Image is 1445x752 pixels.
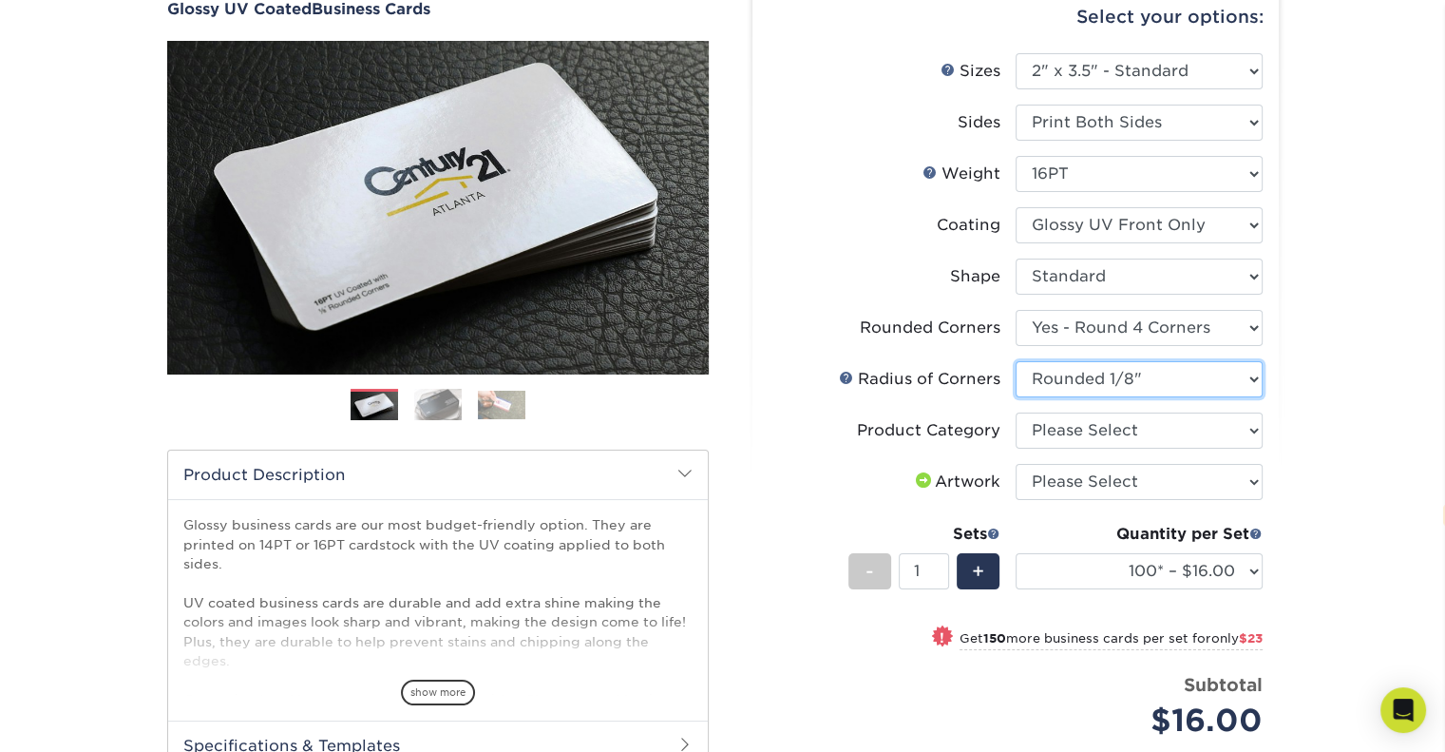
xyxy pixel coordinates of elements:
div: Rounded Corners [860,317,1000,339]
span: show more [401,680,475,705]
div: Coating [937,214,1000,237]
div: Shape [950,265,1000,288]
div: Sizes [941,60,1000,83]
div: Open Intercom Messenger [1380,687,1426,733]
div: Radius of Corners [839,368,1000,391]
span: - [865,557,874,586]
img: Business Cards 03 [478,391,525,419]
strong: Subtotal [1184,674,1263,695]
small: Get more business cards per set for [960,631,1263,650]
span: ! [940,627,944,647]
strong: 150 [983,631,1006,646]
h2: Product Description [168,451,708,499]
iframe: Google Customer Reviews [5,694,162,745]
div: Artwork [912,471,1000,493]
span: only [1211,631,1263,646]
img: Business Cards 01 [351,382,398,430]
div: Product Category [857,419,1000,442]
span: $23 [1239,631,1263,646]
span: + [972,557,984,586]
div: Quantity per Set [1016,523,1263,546]
div: Sides [958,111,1000,134]
div: $16.00 [1030,698,1263,743]
div: Sets [848,523,1000,546]
div: Weight [922,163,1000,185]
img: Business Cards 02 [414,389,462,421]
